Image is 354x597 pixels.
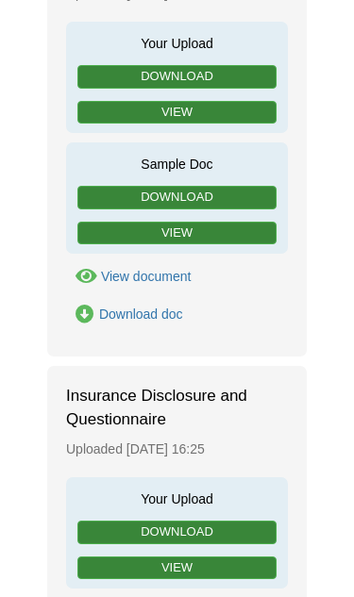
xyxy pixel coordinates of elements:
[77,521,277,544] a: Download
[66,385,255,431] span: Insurance Disclosure and Questionnaire
[76,487,278,508] span: Your Upload
[77,186,277,209] a: Download
[66,431,288,468] div: Uploaded [DATE] 16:25
[99,307,183,322] div: Download doc
[101,269,191,284] div: View document
[76,152,278,174] span: Sample Doc
[77,101,277,124] a: View
[66,267,191,287] button: View Disclosure - ALL - Right To Receive a Copy of Appraisals
[77,65,277,89] a: Download
[77,556,277,580] a: View
[77,222,277,245] a: View
[66,305,183,324] a: Download Disclosure - ALL - Right To Receive a Copy of Appraisals
[76,31,278,53] span: Your Upload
